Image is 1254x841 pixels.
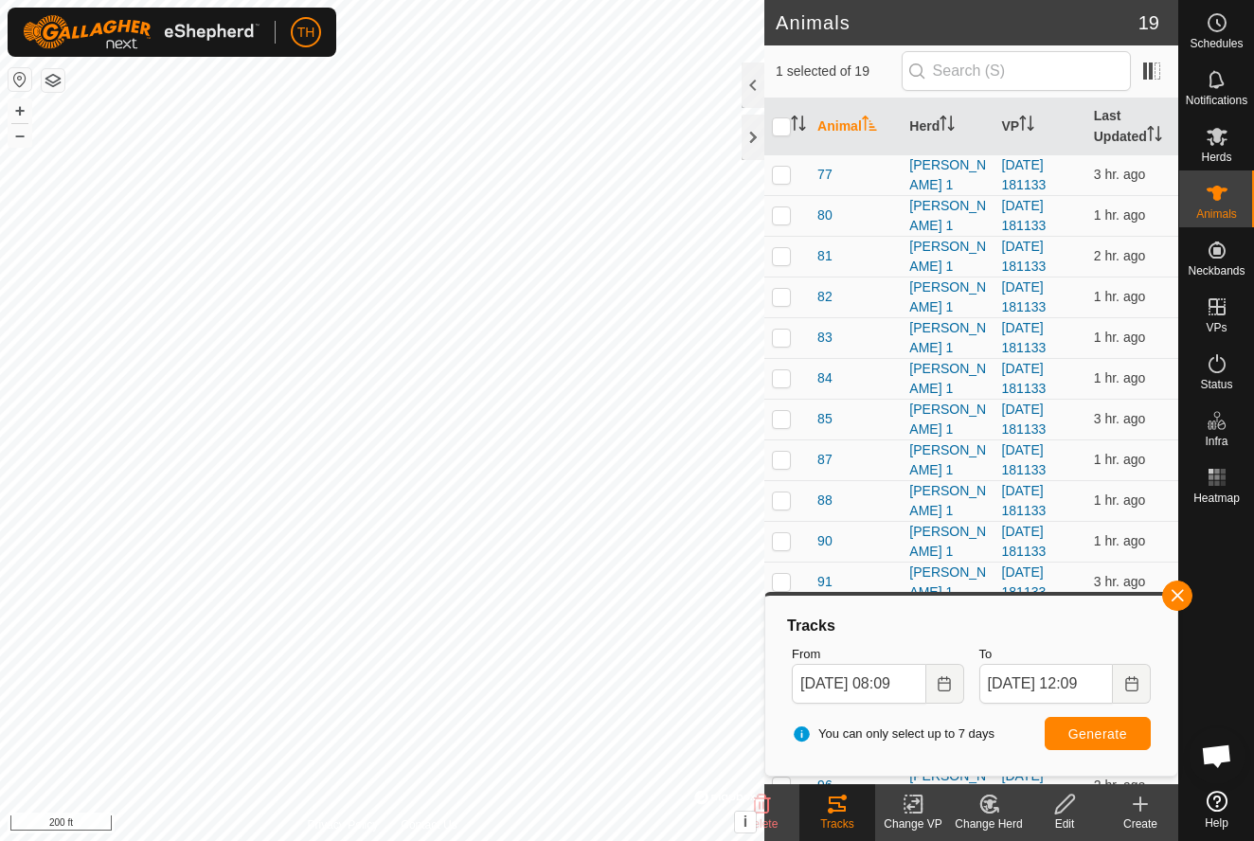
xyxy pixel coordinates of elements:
[817,165,833,185] span: 77
[817,409,833,429] span: 85
[1205,436,1227,447] span: Infra
[23,15,260,49] img: Gallagher Logo
[909,196,986,236] div: [PERSON_NAME] 1
[909,400,986,439] div: [PERSON_NAME] 1
[909,440,986,480] div: [PERSON_NAME] 1
[1002,442,1047,477] a: [DATE] 181133
[1002,320,1047,355] a: [DATE] 181133
[1094,778,1146,793] span: Sep 12, 2025 at 1:02 PM
[1002,564,1047,599] a: [DATE] 181133
[784,615,1158,637] div: Tracks
[909,522,986,562] div: [PERSON_NAME] 1
[776,11,1138,34] h2: Animals
[817,328,833,348] span: 83
[1094,574,1146,589] span: Sep 12, 2025 at 11:32 AM
[1206,322,1227,333] span: VPs
[1179,783,1254,836] a: Help
[817,246,833,266] span: 81
[1094,167,1146,182] span: Sep 12, 2025 at 11:31 AM
[909,155,986,195] div: [PERSON_NAME] 1
[862,118,877,134] p-sorticon: Activate to sort
[817,206,833,225] span: 80
[817,287,833,307] span: 82
[1200,379,1232,390] span: Status
[1186,95,1247,106] span: Notifications
[297,23,315,43] span: TH
[1086,98,1178,155] th: Last Updated
[875,815,951,832] div: Change VP
[1002,524,1047,559] a: [DATE] 181133
[792,725,994,743] span: You can only select up to 7 days
[1002,157,1047,192] a: [DATE] 181133
[1068,726,1127,742] span: Generate
[979,645,1151,664] label: To
[1002,402,1047,437] a: [DATE] 181133
[1205,817,1228,829] span: Help
[1094,248,1146,263] span: Sep 12, 2025 at 12:31 PM
[1113,664,1151,704] button: Choose Date
[9,124,31,147] button: –
[9,68,31,91] button: Reset Map
[1027,815,1102,832] div: Edit
[735,812,756,832] button: i
[743,814,747,830] span: i
[909,277,986,317] div: [PERSON_NAME] 1
[42,69,64,92] button: Map Layers
[1002,279,1047,314] a: [DATE] 181133
[1002,483,1047,518] a: [DATE] 181133
[951,815,1027,832] div: Change Herd
[909,318,986,358] div: [PERSON_NAME] 1
[1190,38,1243,49] span: Schedules
[1094,330,1146,345] span: Sep 12, 2025 at 1:32 PM
[1188,265,1245,277] span: Neckbands
[1193,492,1240,504] span: Heatmap
[792,645,963,664] label: From
[817,450,833,470] span: 87
[1094,533,1146,548] span: Sep 12, 2025 at 1:31 PM
[902,98,994,155] th: Herd
[1045,717,1151,750] button: Generate
[791,118,806,134] p-sorticon: Activate to sort
[817,531,833,551] span: 90
[1147,129,1162,144] p-sorticon: Activate to sort
[810,98,902,155] th: Animal
[909,237,986,277] div: [PERSON_NAME] 1
[1189,727,1245,784] div: Open chat
[308,816,379,833] a: Privacy Policy
[1138,9,1159,37] span: 19
[1094,289,1146,304] span: Sep 12, 2025 at 1:32 PM
[799,815,875,832] div: Tracks
[1196,208,1237,220] span: Animals
[926,664,964,704] button: Choose Date
[9,99,31,122] button: +
[1002,198,1047,233] a: [DATE] 181133
[817,368,833,388] span: 84
[940,118,955,134] p-sorticon: Activate to sort
[1002,239,1047,274] a: [DATE] 181133
[1094,207,1146,223] span: Sep 12, 2025 at 1:32 PM
[909,481,986,521] div: [PERSON_NAME] 1
[817,491,833,510] span: 88
[817,572,833,592] span: 91
[1102,815,1178,832] div: Create
[909,359,986,399] div: [PERSON_NAME] 1
[776,62,902,81] span: 1 selected of 19
[401,816,457,833] a: Contact Us
[1019,118,1034,134] p-sorticon: Activate to sort
[1094,492,1146,508] span: Sep 12, 2025 at 1:32 PM
[1094,411,1146,426] span: Sep 12, 2025 at 12:02 PM
[1094,452,1146,467] span: Sep 12, 2025 at 1:32 PM
[1094,370,1146,385] span: Sep 12, 2025 at 1:32 PM
[1002,361,1047,396] a: [DATE] 181133
[1201,152,1231,163] span: Herds
[902,51,1131,91] input: Search (S)
[909,563,986,602] div: [PERSON_NAME] 1
[994,98,1086,155] th: VP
